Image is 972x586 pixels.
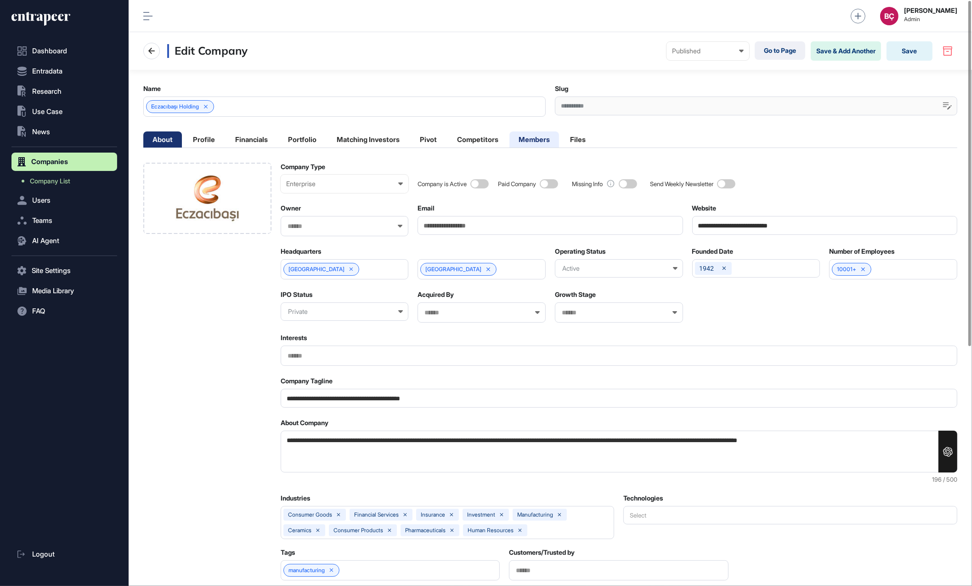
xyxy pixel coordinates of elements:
label: Acquired By [418,291,454,298]
span: FAQ [32,307,45,315]
span: News [32,128,50,136]
span: Eczacıbaşı Holding [151,103,199,110]
label: About Company [281,419,328,427]
a: Go to Page [755,41,805,60]
button: News [11,123,117,141]
div: consumer goods [288,512,332,518]
a: Dashboard [11,42,117,60]
div: Published [672,47,744,55]
li: Profile [184,131,224,148]
label: Slug [555,85,568,92]
li: Competitors [448,131,508,148]
button: FAQ [11,302,117,320]
span: Media Library [32,287,74,295]
span: [GEOGRAPHIC_DATA] [288,266,345,273]
button: AI Agent [11,232,117,250]
div: pharmaceuticals [405,527,446,534]
button: Media Library [11,282,117,300]
li: Files [561,131,595,148]
div: consumer products [333,527,383,534]
li: Matching Investors [328,131,409,148]
label: Company Tagline [281,377,333,385]
button: Use Case [11,102,117,121]
span: Dashboard [32,47,67,55]
label: Headquarters [281,248,321,255]
label: Customers/Trusted by [509,549,575,556]
label: Website [692,205,717,212]
label: Interests [281,334,307,341]
strong: [PERSON_NAME] [904,7,957,14]
div: Company is Active [418,181,467,188]
span: Teams [32,217,52,224]
a: Company List [16,173,117,189]
span: Companies [31,158,68,165]
label: Name [143,85,161,92]
span: 10001+ [837,266,856,273]
button: Site Settings [11,262,117,280]
label: Tags [281,549,295,556]
label: Industries [281,495,310,502]
label: Number of Employees [829,248,894,255]
span: Logout [32,551,55,558]
li: Portfolio [279,131,326,148]
a: Logout [11,545,117,563]
span: Entradata [32,68,62,75]
button: Users [11,191,117,210]
span: 1942 [700,265,714,272]
button: Select [623,506,957,524]
button: Entradata [11,62,117,80]
span: Users [32,197,51,204]
button: Save [887,41,932,61]
span: Site Settings [32,267,71,274]
label: Company Type [281,163,325,171]
div: insurance [421,512,445,518]
div: human resources [468,527,514,534]
span: [GEOGRAPHIC_DATA] [425,266,481,273]
li: Members [509,131,559,148]
button: BÇ [880,7,899,25]
div: manufacturing [517,512,553,518]
span: Research [32,88,62,95]
div: Enterprise [286,180,403,188]
label: Email [418,205,435,212]
div: Company Logo [143,163,271,234]
span: manufacturing [288,567,325,574]
div: Missing Info [572,181,603,188]
div: Select [624,512,652,519]
div: Send Weekly Newsletter [650,181,713,188]
span: Company List [30,177,70,185]
label: Growth Stage [555,291,596,298]
label: Owner [281,205,301,212]
div: financial services [354,512,399,518]
label: Operating Status [555,248,605,255]
li: Pivot [411,131,446,148]
button: consumer goodsfinancial servicesinsuranceinvestmentmanufacturingCeramicsconsumer productspharmace... [281,506,615,539]
div: Paid Company [498,181,536,188]
span: AI Agent [32,237,59,245]
span: Admin [904,16,957,23]
button: Teams [11,211,117,230]
span: Use Case [32,108,62,115]
div: 196 / 500 [281,476,957,483]
label: Technologies [623,495,663,502]
li: Financials [226,131,277,148]
div: investment [467,512,495,518]
button: Save & Add Another [811,41,881,61]
label: IPO Status [281,291,312,298]
h3: Edit Company [167,44,248,58]
div: Ceramics [288,527,311,534]
button: Companies [11,153,117,171]
button: Research [11,82,117,101]
label: Founded Date [692,248,734,255]
li: About [143,131,182,148]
